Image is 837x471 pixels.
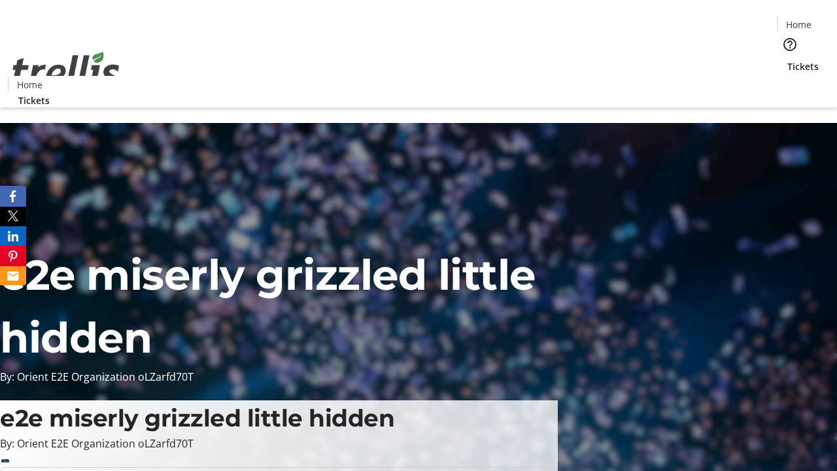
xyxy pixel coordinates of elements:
[9,78,50,92] a: Home
[8,94,60,107] a: Tickets
[777,73,803,99] button: Cart
[777,60,829,73] a: Tickets
[777,31,803,58] button: Help
[786,18,811,31] span: Home
[17,78,43,92] span: Home
[787,60,819,73] span: Tickets
[8,37,124,103] img: Orient E2E Organization oLZarfd70T's Logo
[777,18,819,31] a: Home
[18,94,50,107] span: Tickets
